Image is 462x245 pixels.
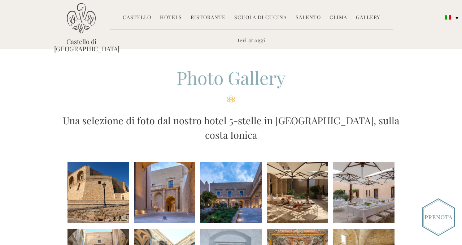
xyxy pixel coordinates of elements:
a: Hotels [160,14,182,22]
a: Salento [296,14,321,22]
img: Italiano [445,15,451,20]
a: Castello di [GEOGRAPHIC_DATA] [54,38,108,52]
a: Ieri & oggi [237,37,265,45]
h3: Una selezione di foto dal nostro hotel 5-stelle in [GEOGRAPHIC_DATA], sulla costa Ionica [54,113,408,142]
a: Gallery [356,14,380,22]
h2: Photo Gallery [54,65,408,103]
a: Clima [330,14,347,22]
a: Ristorante [191,14,226,22]
a: Scuola di Cucina [234,14,287,22]
a: Castello [123,14,151,22]
img: Castello di Ugento [67,3,96,34]
img: Book_Button_Italian.png [422,198,455,236]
